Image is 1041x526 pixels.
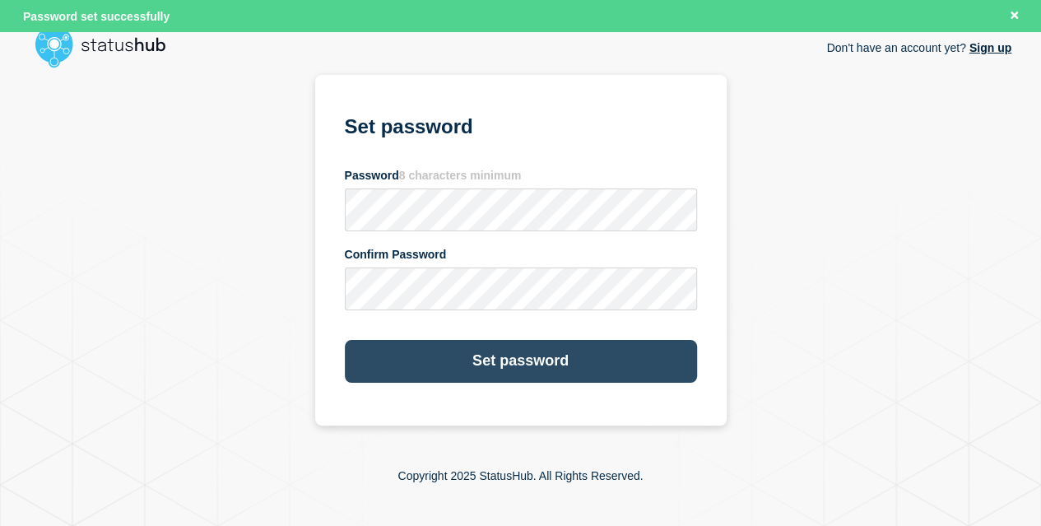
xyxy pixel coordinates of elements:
[345,113,697,152] h1: Set password
[30,20,186,72] img: StatusHub logo
[345,340,697,383] button: Set password
[345,268,697,310] input: confirm password input
[966,41,1011,54] a: Sign up
[345,189,697,231] input: password input
[23,10,170,23] span: Password set successfully
[826,28,1011,67] p: Don't have an account yet?
[399,169,522,182] span: 8 characters minimum
[1004,7,1025,26] button: Close banner
[345,248,447,261] span: Confirm Password
[397,469,643,482] p: Copyright 2025 StatusHub. All Rights Reserved.
[345,169,522,182] span: Password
